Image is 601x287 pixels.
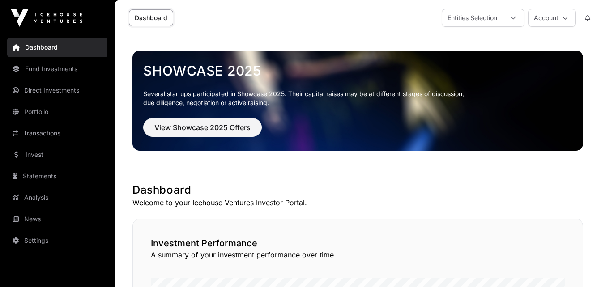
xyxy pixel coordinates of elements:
[556,244,601,287] iframe: Chat Widget
[129,9,173,26] a: Dashboard
[132,197,583,208] p: Welcome to your Icehouse Ventures Investor Portal.
[528,9,576,27] button: Account
[143,118,262,137] button: View Showcase 2025 Offers
[7,145,107,165] a: Invest
[7,123,107,143] a: Transactions
[143,63,572,79] a: Showcase 2025
[143,127,262,136] a: View Showcase 2025 Offers
[7,188,107,207] a: Analysis
[151,249,565,260] p: A summary of your investment performance over time.
[7,102,107,122] a: Portfolio
[7,231,107,250] a: Settings
[143,89,572,107] p: Several startups participated in Showcase 2025. Their capital raises may be at different stages o...
[154,122,251,133] span: View Showcase 2025 Offers
[11,9,82,27] img: Icehouse Ventures Logo
[132,183,583,197] h1: Dashboard
[151,237,565,249] h2: Investment Performance
[7,38,107,57] a: Dashboard
[7,80,107,100] a: Direct Investments
[442,9,503,26] div: Entities Selection
[7,166,107,186] a: Statements
[132,51,583,151] img: Showcase 2025
[7,209,107,229] a: News
[7,59,107,79] a: Fund Investments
